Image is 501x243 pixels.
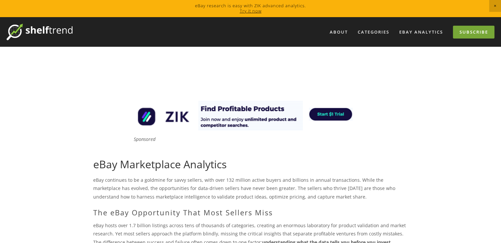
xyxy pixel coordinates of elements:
a: eBay Analytics [395,27,447,38]
em: Sponsored [134,136,155,142]
img: ShelfTrend [7,24,72,40]
h1: eBay Marketplace Analytics [93,158,408,171]
a: Try it now [240,8,262,14]
div: Categories [353,27,394,38]
h2: The eBay Opportunity That Most Sellers Miss [93,208,408,217]
p: eBay continues to be a goldmine for savvy sellers, with over 132 million active buyers and billio... [93,176,408,201]
a: About [325,27,352,38]
a: Subscribe [453,26,494,39]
